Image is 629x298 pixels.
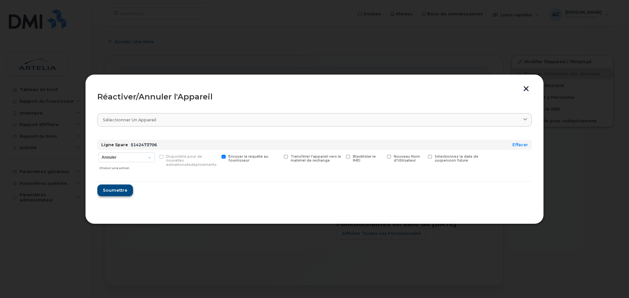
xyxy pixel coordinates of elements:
[151,155,155,158] input: Disponible pour de nouvelles activations/redéploiements
[291,154,341,163] span: Transférer l'appareil vers le matériel de rechange
[353,154,376,163] span: Blacklister le IMEI
[99,163,155,171] div: Choisir une action
[394,154,420,163] span: Nouveau Nom d'Utilisateur
[379,155,382,158] input: Nouveau Nom d'Utilisateur
[512,142,528,147] a: Effacer
[103,187,127,193] span: Soumettre
[97,93,532,101] div: Réactiver/Annuler l'Appareil
[166,154,217,167] span: Disponible pour de nouvelles activations/redéploiements
[97,184,133,196] button: Soumettre
[420,155,423,158] input: Sélectionnez la date de suspension future
[103,117,156,123] span: Sélectionner un appareil
[214,155,217,158] input: Envoyer la requête au fournisseur
[338,155,341,158] input: Blacklister le IMEI
[276,155,279,158] input: Transférer l'appareil vers le matériel de rechange
[101,142,128,147] strong: Ligne Spare
[228,154,268,163] span: Envoyer la requête au fournisseur
[435,154,478,163] span: Sélectionnez la date de suspension future
[97,113,532,127] a: Sélectionner un appareil
[131,142,157,147] span: 5142473706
